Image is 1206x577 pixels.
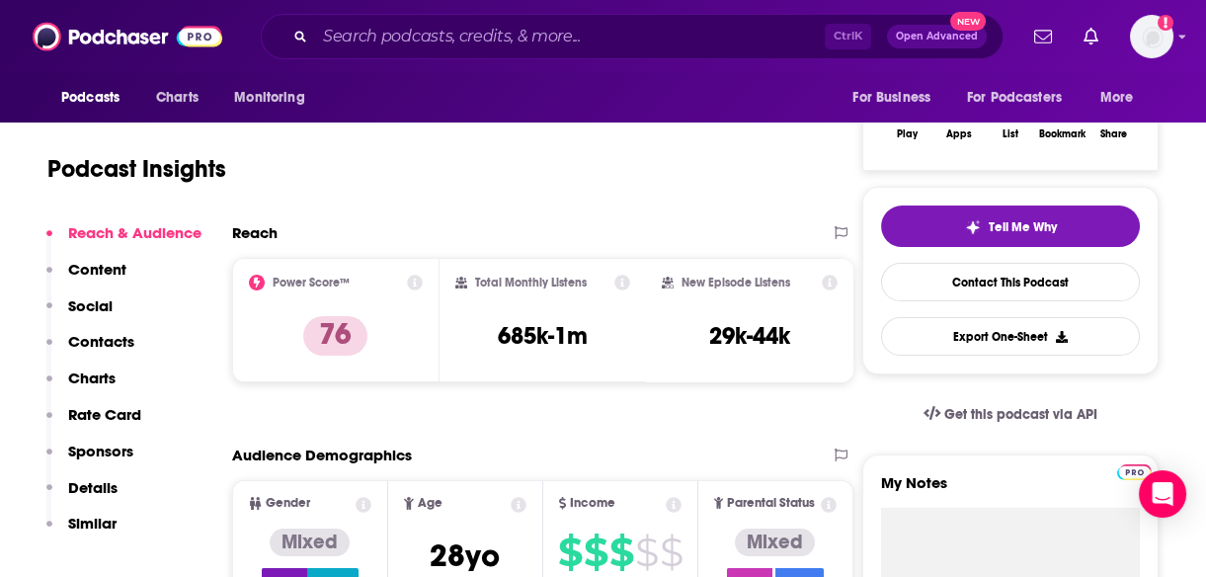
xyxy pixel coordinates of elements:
[881,317,1140,356] button: Export One-Sheet
[273,276,350,289] h2: Power Score™
[881,473,1140,508] label: My Notes
[46,296,113,333] button: Social
[570,497,615,510] span: Income
[475,276,587,289] h2: Total Monthly Listens
[1117,461,1152,480] a: Pro website
[156,84,199,112] span: Charts
[887,25,987,48] button: Open AdvancedNew
[1100,84,1134,112] span: More
[232,223,278,242] h2: Reach
[727,497,815,510] span: Parental Status
[659,536,682,568] span: $
[557,536,581,568] span: $
[839,79,955,117] button: open menu
[881,263,1140,301] a: Contact This Podcast
[68,442,133,460] p: Sponsors
[46,405,141,442] button: Rate Card
[896,32,978,41] span: Open Advanced
[33,18,222,55] img: Podchaser - Follow, Share and Rate Podcasts
[954,79,1090,117] button: open menu
[68,478,118,497] p: Details
[1130,15,1173,58] button: Show profile menu
[1076,20,1106,53] a: Show notifications dropdown
[967,84,1062,112] span: For Podcasters
[46,223,201,260] button: Reach & Audience
[47,79,145,117] button: open menu
[68,296,113,315] p: Social
[608,536,632,568] span: $
[735,529,815,556] div: Mixed
[897,128,918,140] div: Play
[61,84,120,112] span: Podcasts
[266,497,310,510] span: Gender
[234,84,304,112] span: Monitoring
[46,332,134,369] button: Contacts
[946,128,972,140] div: Apps
[315,21,825,52] input: Search podcasts, credits, & more...
[1158,15,1173,31] svg: Add a profile image
[1130,15,1173,58] img: User Profile
[46,442,133,478] button: Sponsors
[46,369,116,405] button: Charts
[68,514,117,533] p: Similar
[498,321,588,351] h3: 685k-1m
[1026,20,1060,53] a: Show notifications dropdown
[1117,464,1152,480] img: Podchaser Pro
[46,478,118,515] button: Details
[908,390,1113,439] a: Get this podcast via API
[989,219,1057,235] span: Tell Me Why
[1130,15,1173,58] span: Logged in as megcassidy
[418,497,442,510] span: Age
[881,206,1140,247] button: tell me why sparkleTell Me Why
[303,316,367,356] p: 76
[950,12,986,31] span: New
[68,405,141,424] p: Rate Card
[709,321,790,351] h3: 29k-44k
[46,260,126,296] button: Content
[852,84,930,112] span: For Business
[944,406,1097,423] span: Get this podcast via API
[583,536,606,568] span: $
[1086,79,1159,117] button: open menu
[270,529,350,556] div: Mixed
[1003,128,1018,140] div: List
[1100,128,1127,140] div: Share
[232,446,412,464] h2: Audience Demographics
[46,514,117,550] button: Similar
[68,369,116,387] p: Charts
[634,536,657,568] span: $
[430,536,500,575] span: 28 yo
[965,219,981,235] img: tell me why sparkle
[47,154,226,184] h1: Podcast Insights
[68,260,126,279] p: Content
[143,79,210,117] a: Charts
[68,223,201,242] p: Reach & Audience
[220,79,330,117] button: open menu
[682,276,790,289] h2: New Episode Listens
[68,332,134,351] p: Contacts
[1039,128,1085,140] div: Bookmark
[1139,470,1186,518] div: Open Intercom Messenger
[825,24,871,49] span: Ctrl K
[261,14,1004,59] div: Search podcasts, credits, & more...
